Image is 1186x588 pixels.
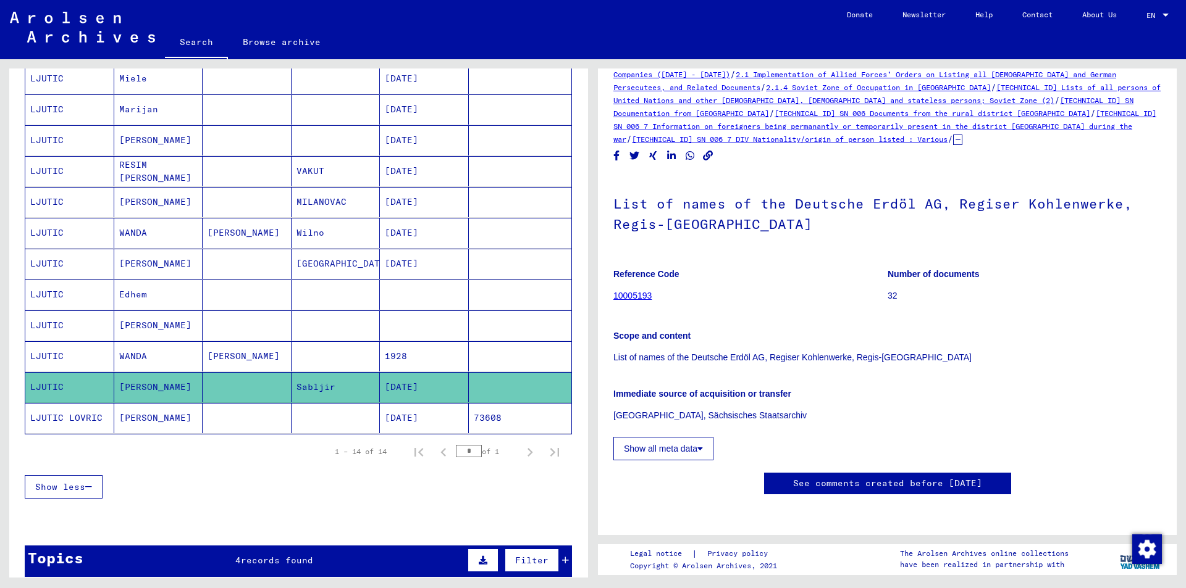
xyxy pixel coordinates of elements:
[25,341,114,371] mat-cell: LJUTIC
[730,68,736,80] span: /
[228,27,335,57] a: Browse archive
[1090,107,1096,118] span: /
[632,135,948,144] a: [TECHNICAL_ID] SN 006 7 DIV Nationality/origin of person listed : Various
[380,64,469,94] mat-cell: [DATE]
[241,555,313,566] span: records found
[335,446,387,457] div: 1 – 14 of 14
[888,269,980,279] b: Number of documents
[292,187,381,217] mat-cell: MILANOVAC
[10,12,155,43] img: Arolsen_neg.svg
[456,445,518,457] div: of 1
[760,81,766,93] span: /
[25,310,114,341] mat-cell: LJUTIC
[25,125,114,155] mat-cell: LJUTIC
[1054,94,1060,106] span: /
[114,280,203,310] mat-cell: Edhem
[292,218,381,248] mat-cell: Wilno
[610,148,623,164] button: Share on Facebook
[1117,544,1164,574] img: yv_logo.png
[35,481,85,492] span: Show less
[766,83,991,92] a: 2.1.4 Soviet Zone of Occupation in [GEOGRAPHIC_DATA]
[25,403,114,433] mat-cell: LJUTIC LOVRIC
[114,125,203,155] mat-cell: [PERSON_NAME]
[684,148,697,164] button: Share on WhatsApp
[235,555,241,566] span: 4
[888,289,1161,302] p: 32
[292,372,381,402] mat-cell: Sabljir
[114,156,203,186] mat-cell: RESIM [PERSON_NAME]
[380,125,469,155] mat-cell: [DATE]
[114,187,203,217] mat-cell: [PERSON_NAME]
[114,310,203,341] mat-cell: [PERSON_NAME]
[613,109,1156,144] a: [TECHNICAL_ID] SN 006 7 Information on foreigners being permanantly or temporarily present in the...
[380,372,469,402] mat-cell: [DATE]
[25,64,114,94] mat-cell: LJUTIC
[613,175,1161,250] h1: List of names of the Deutsche Erdöl AG, Regiser Kohlenwerke, Regis-[GEOGRAPHIC_DATA]
[613,409,1161,422] p: [GEOGRAPHIC_DATA], Sächsisches Staatsarchiv
[380,94,469,125] mat-cell: [DATE]
[900,548,1069,559] p: The Arolsen Archives online collections
[25,372,114,402] mat-cell: LJUTIC
[1146,11,1160,20] span: EN
[515,555,549,566] span: Filter
[114,341,203,371] mat-cell: WANDA
[793,477,982,490] a: See comments created before [DATE]
[613,351,1161,364] p: List of names of the Deutsche Erdöl AG, Regiser Kohlenwerke, Regis-[GEOGRAPHIC_DATA]
[775,109,1090,118] a: [TECHNICAL_ID] SN 006 Documents from the rural district [GEOGRAPHIC_DATA]
[613,437,713,460] button: Show all meta data
[613,331,691,341] b: Scope and content
[25,156,114,186] mat-cell: LJUTIC
[1132,534,1162,564] img: Change consent
[25,475,103,499] button: Show less
[613,291,652,300] a: 10005193
[203,341,292,371] mat-cell: [PERSON_NAME]
[114,372,203,402] mat-cell: [PERSON_NAME]
[25,218,114,248] mat-cell: LJUTIC
[630,560,783,571] p: Copyright © Arolsen Archives, 2021
[25,280,114,310] mat-cell: LJUTIC
[697,547,783,560] a: Privacy policy
[626,133,632,144] span: /
[518,439,542,464] button: Next page
[630,547,692,560] a: Legal notice
[380,156,469,186] mat-cell: [DATE]
[630,547,783,560] div: |
[542,439,567,464] button: Last page
[406,439,431,464] button: First page
[665,148,678,164] button: Share on LinkedIn
[25,187,114,217] mat-cell: LJUTIC
[114,64,203,94] mat-cell: Miele
[165,27,228,59] a: Search
[702,148,715,164] button: Copy link
[114,249,203,279] mat-cell: [PERSON_NAME]
[613,70,1116,92] a: 2.1 Implementation of Allied Forces’ Orders on Listing all [DEMOGRAPHIC_DATA] and German Persecut...
[114,94,203,125] mat-cell: Marijan
[628,148,641,164] button: Share on Twitter
[431,439,456,464] button: Previous page
[647,148,660,164] button: Share on Xing
[292,249,381,279] mat-cell: [GEOGRAPHIC_DATA]
[25,249,114,279] mat-cell: LJUTIC
[25,94,114,125] mat-cell: LJUTIC
[380,187,469,217] mat-cell: [DATE]
[380,249,469,279] mat-cell: [DATE]
[292,156,381,186] mat-cell: VAKUT
[991,81,996,93] span: /
[613,389,791,399] b: Immediate source of acquisition or transfer
[28,547,83,569] div: Topics
[380,403,469,433] mat-cell: [DATE]
[469,403,572,433] mat-cell: 73608
[900,559,1069,570] p: have been realized in partnership with
[114,403,203,433] mat-cell: [PERSON_NAME]
[948,133,953,144] span: /
[380,341,469,371] mat-cell: 1928
[505,549,559,572] button: Filter
[114,218,203,248] mat-cell: WANDA
[203,218,292,248] mat-cell: [PERSON_NAME]
[769,107,775,118] span: /
[613,269,679,279] b: Reference Code
[380,218,469,248] mat-cell: [DATE]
